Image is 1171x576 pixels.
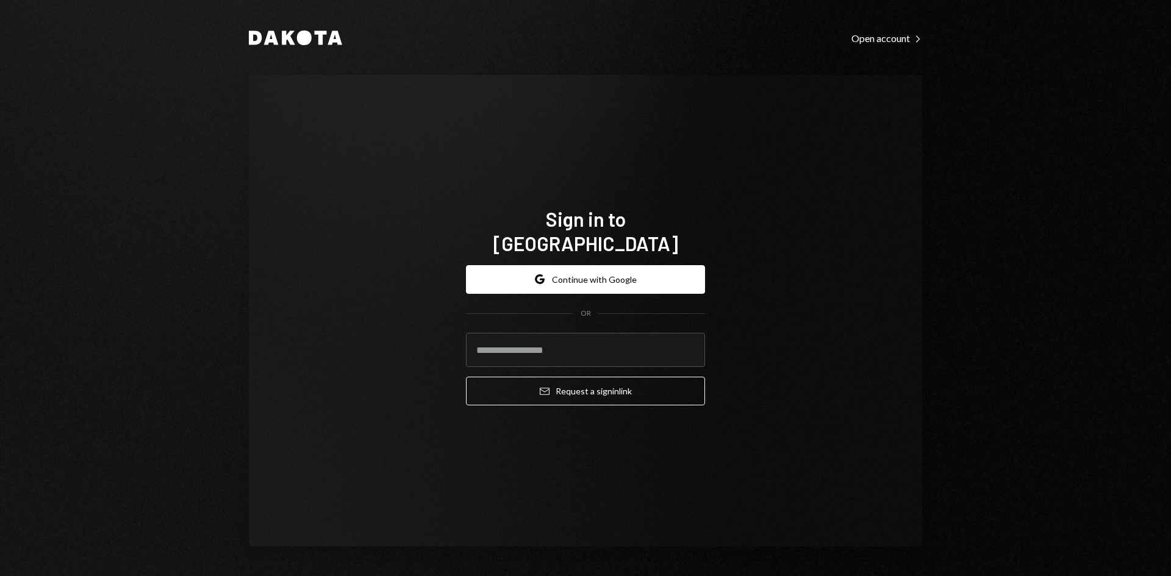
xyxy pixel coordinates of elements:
div: Open account [851,32,922,44]
button: Continue with Google [466,265,705,294]
div: OR [581,308,591,319]
a: Open account [851,31,922,44]
h1: Sign in to [GEOGRAPHIC_DATA] [466,207,705,255]
button: Request a signinlink [466,377,705,405]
